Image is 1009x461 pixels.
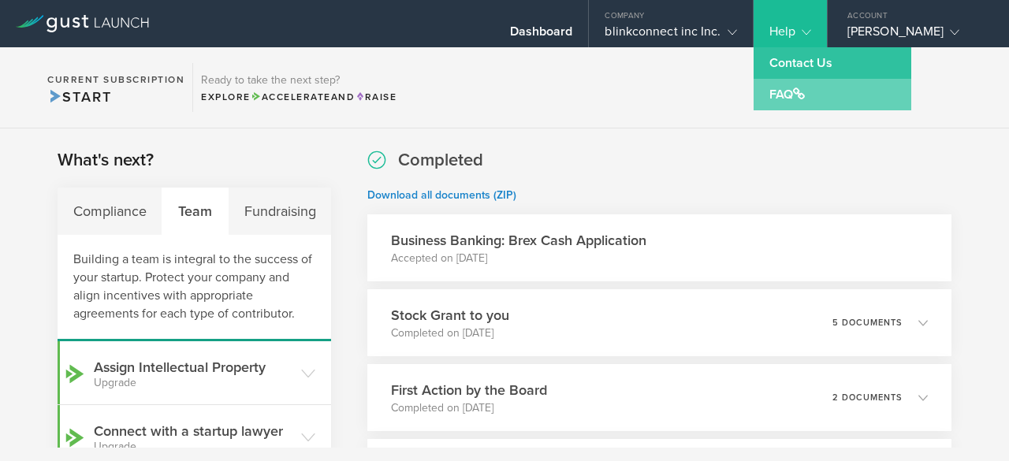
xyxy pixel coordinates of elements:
p: 5 documents [832,318,903,327]
p: Completed on [DATE] [391,400,547,416]
p: Accepted on [DATE] [391,251,646,266]
span: Accelerate [251,91,331,102]
small: Upgrade [94,441,293,452]
div: [PERSON_NAME] [847,24,981,47]
div: Ready to take the next step?ExploreAccelerateandRaise [192,63,404,112]
h3: Ready to take the next step? [201,75,397,86]
h3: Stock Grant to you [391,305,509,325]
div: Team [162,188,228,235]
h2: What's next? [58,149,154,172]
small: Upgrade [94,377,293,389]
h2: Completed [398,149,483,172]
span: Raise [355,91,397,102]
h3: Business Banking: Brex Cash Application [391,230,646,251]
span: Start [47,88,111,106]
h3: Assign Intellectual Property [94,357,293,389]
div: Explore [201,90,397,104]
div: Dashboard [510,24,573,47]
span: and [251,91,356,102]
div: blinkconnect inc Inc. [605,24,736,47]
a: Download all documents (ZIP) [367,188,516,202]
h3: First Action by the Board [391,380,547,400]
div: Compliance [58,188,162,235]
p: Completed on [DATE] [391,325,509,341]
h2: Current Subscription [47,75,184,84]
div: Help [769,24,811,47]
p: 2 documents [832,393,903,402]
h3: Connect with a startup lawyer [94,421,293,452]
div: Fundraising [229,188,331,235]
div: Building a team is integral to the success of your startup. Protect your company and align incent... [58,235,331,341]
